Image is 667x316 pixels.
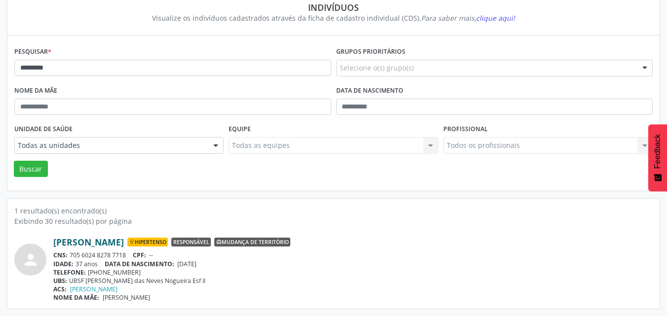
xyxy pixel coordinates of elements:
[53,260,653,268] div: 37 anos
[53,277,67,285] span: UBS:
[103,293,150,302] span: [PERSON_NAME]
[53,251,68,259] span: CNS:
[14,122,73,137] label: Unidade de saúde
[443,122,488,137] label: Profissional
[53,268,86,277] span: TELEFONE:
[229,122,251,137] label: Equipe
[53,260,74,268] span: IDADE:
[21,2,646,13] div: Indivíduos
[105,260,174,268] span: DATA DE NASCIMENTO:
[14,83,57,99] label: Nome da mãe
[53,277,653,285] div: UBSF [PERSON_NAME] das Neves Nogueira Esf II
[127,238,168,246] span: Hipertenso
[53,251,653,259] div: 705 6024 8278 7718
[336,44,405,60] label: Grupos prioritários
[21,13,646,23] div: Visualize os indivíduos cadastrados através da ficha de cadastro individual (CDS).
[177,260,196,268] span: [DATE]
[149,251,153,259] span: --
[53,293,99,302] span: NOME DA MÃE:
[14,161,48,177] button: Buscar
[476,13,515,23] span: clique aqui!
[53,237,124,247] a: [PERSON_NAME]
[421,13,515,23] i: Para saber mais,
[14,206,653,216] div: 1 resultado(s) encontrado(s)
[14,216,653,226] div: Exibindo 30 resultado(s) por página
[22,251,39,269] i: person
[18,140,203,150] span: Todas as unidades
[171,238,211,246] span: Responsável
[133,251,146,259] span: CPF:
[336,83,403,99] label: Data de nascimento
[340,63,414,73] span: Selecione o(s) grupo(s)
[648,124,667,191] button: Feedback - Mostrar pesquisa
[14,44,51,60] label: Pesquisar
[70,285,118,293] a: [PERSON_NAME]
[214,238,290,246] span: Mudança de território
[53,268,653,277] div: [PHONE_NUMBER]
[53,285,67,293] span: ACS:
[653,134,662,169] span: Feedback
